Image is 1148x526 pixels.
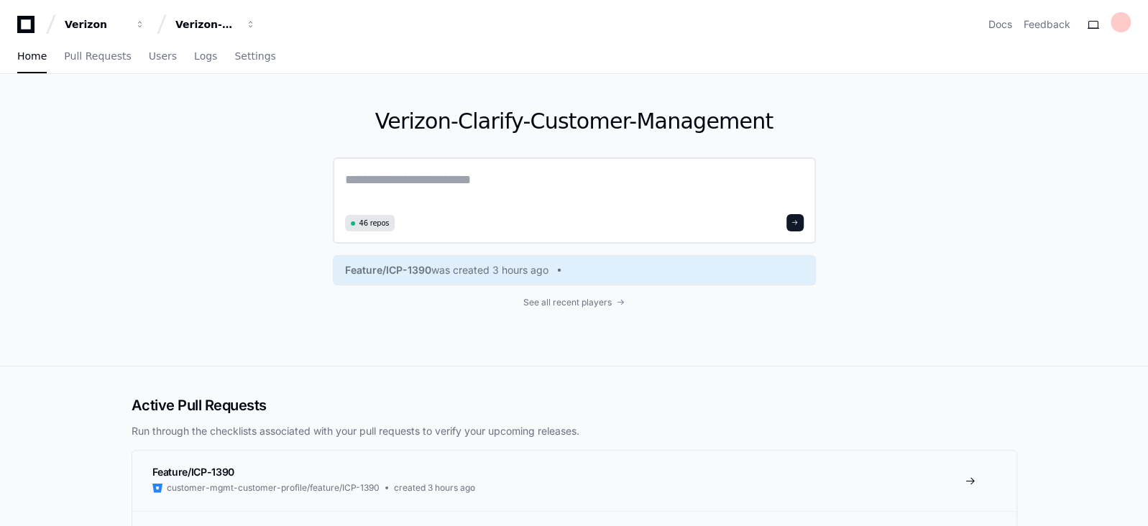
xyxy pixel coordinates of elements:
[523,297,612,308] span: See all recent players
[394,482,475,494] span: created 3 hours ago
[64,40,131,73] a: Pull Requests
[345,263,431,277] span: Feature/ICP-1390
[65,17,127,32] div: Verizon
[132,395,1017,415] h2: Active Pull Requests
[194,40,217,73] a: Logs
[64,52,131,60] span: Pull Requests
[132,451,1016,511] a: Feature/ICP-1390customer-mgmt-customer-profile/feature/ICP-1390created 3 hours ago
[1024,17,1070,32] button: Feedback
[333,297,816,308] a: See all recent players
[167,482,380,494] span: customer-mgmt-customer-profile/feature/ICP-1390
[170,11,262,37] button: Verizon-Clarify-Customer-Management
[17,52,47,60] span: Home
[149,40,177,73] a: Users
[431,263,548,277] span: was created 3 hours ago
[175,17,237,32] div: Verizon-Clarify-Customer-Management
[345,263,804,277] a: Feature/ICP-1390was created 3 hours ago
[152,466,234,478] span: Feature/ICP-1390
[234,40,275,73] a: Settings
[59,11,151,37] button: Verizon
[333,109,816,134] h1: Verizon-Clarify-Customer-Management
[132,424,1017,438] p: Run through the checklists associated with your pull requests to verify your upcoming releases.
[234,52,275,60] span: Settings
[988,17,1012,32] a: Docs
[359,218,390,229] span: 46 repos
[194,52,217,60] span: Logs
[149,52,177,60] span: Users
[17,40,47,73] a: Home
